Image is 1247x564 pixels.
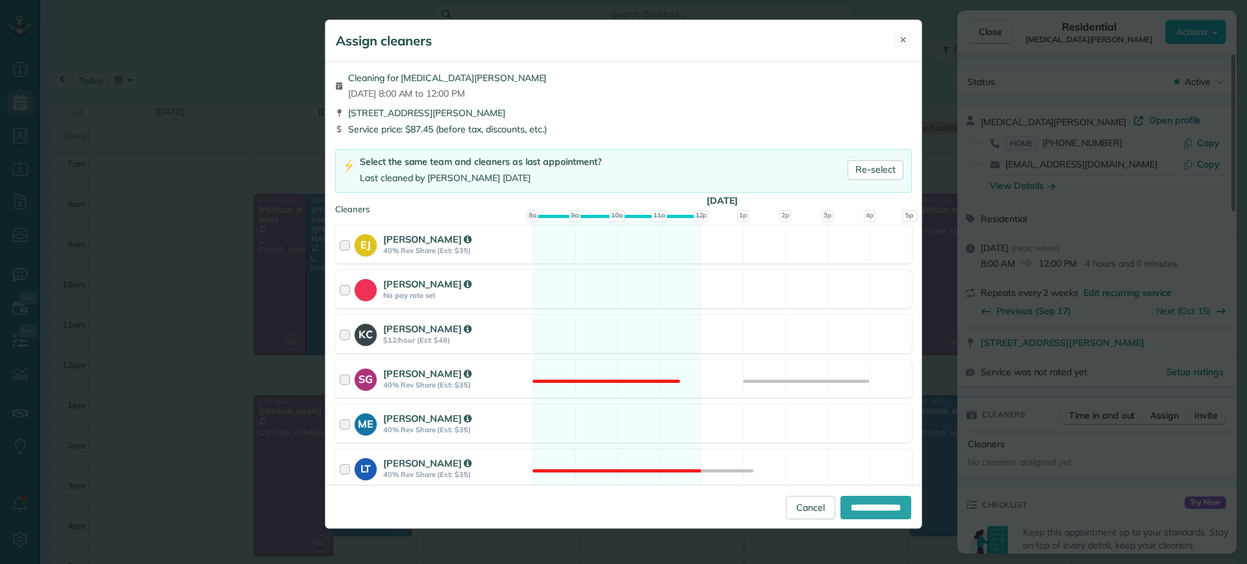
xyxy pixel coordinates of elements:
strong: No pay rate set [383,291,529,300]
span: [DATE] 8:00 AM to 12:00 PM [348,87,546,100]
strong: [PERSON_NAME] [383,412,472,424]
strong: [PERSON_NAME] [383,457,472,469]
strong: SG [355,369,377,387]
strong: 40% Rev Share (Est: $35) [383,246,529,255]
strong: LT [355,458,377,476]
div: Service price: $87.45 (before tax, discounts, etc.) [335,123,912,136]
span: ✕ [900,34,907,46]
div: Last cleaned by [PERSON_NAME] [DATE] [360,171,601,185]
strong: 40% Rev Share (Est: $35) [383,470,529,479]
strong: EJ [355,234,377,252]
strong: [PERSON_NAME] [383,367,472,380]
img: lightning-bolt-icon-94e5364df696ac2de96d3a42b8a9ff6ba979493684c50e6bbbcda72601fa0d29.png [344,159,355,173]
a: Re-select [848,160,903,180]
div: Select the same team and cleaners as last appointment? [360,155,601,169]
strong: KC [355,324,377,342]
h5: Assign cleaners [336,32,432,50]
span: Cleaning for [MEDICAL_DATA][PERSON_NAME] [348,71,546,84]
div: Cleaners [335,203,912,207]
a: Cancel [786,496,835,519]
strong: $12/hour (Est: $48) [383,336,529,345]
strong: [PERSON_NAME] [383,278,472,290]
div: [STREET_ADDRESS][PERSON_NAME] [335,106,912,119]
strong: 40% Rev Share (Est: $35) [383,425,529,434]
strong: [PERSON_NAME] [383,233,472,245]
strong: [PERSON_NAME] [383,323,472,335]
strong: 40% Rev Share (Est: $35) [383,380,529,389]
strong: ME [355,413,377,432]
